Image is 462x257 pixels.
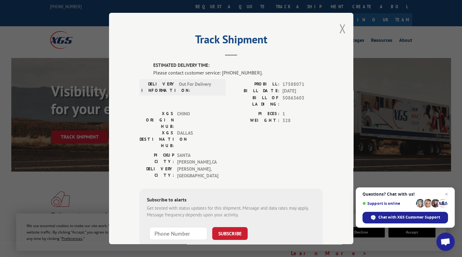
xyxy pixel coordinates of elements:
[282,81,323,88] span: 17588071
[177,110,218,130] span: CHINO
[141,81,176,94] label: DELIVERY INFORMATION:
[339,20,346,37] button: Close modal
[231,81,279,88] label: PROBILL:
[231,88,279,95] label: BILL DATE:
[282,88,323,95] span: [DATE]
[147,244,158,250] strong: Note:
[362,192,448,197] span: Questions? Chat with us!
[378,215,440,220] span: Chat with XGS Customer Support
[282,110,323,118] span: 1
[140,166,174,179] label: DELIVERY CITY:
[140,35,323,47] h2: Track Shipment
[231,117,279,124] label: WEIGHT:
[282,117,323,124] span: 328
[282,95,323,107] span: 50863603
[177,130,218,149] span: DALLAS
[362,201,414,206] span: Support is online
[179,81,220,94] span: Out For Delivery
[231,95,279,107] label: BILL OF LADING:
[140,152,174,166] label: PICKUP CITY:
[153,69,323,76] div: Please contact customer service: [PHONE_NUMBER].
[177,152,218,166] span: SANTA [PERSON_NAME] , CA
[147,205,315,219] div: Get texted with status updates for this shipment. Message and data rates may apply. Message frequ...
[212,227,248,240] button: SUBSCRIBE
[177,166,218,179] span: [PERSON_NAME] , [GEOGRAPHIC_DATA]
[140,130,174,149] label: XGS DESTINATION HUB:
[149,227,207,240] input: Phone Number
[436,233,455,251] a: Open chat
[140,110,174,130] label: XGS ORIGIN HUB:
[231,110,279,118] label: PIECES:
[153,62,323,69] label: ESTIMATED DELIVERY TIME:
[362,212,448,223] span: Chat with XGS Customer Support
[147,196,315,205] div: Subscribe to alerts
